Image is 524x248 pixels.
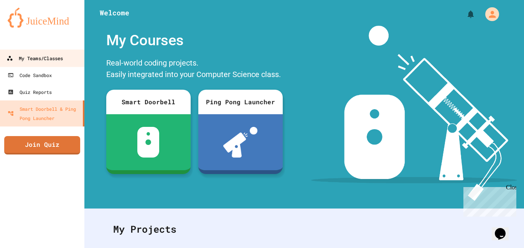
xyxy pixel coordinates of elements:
[102,55,287,84] div: Real-world coding projects. Easily integrated into your Computer Science class.
[452,8,477,21] div: My Notifications
[4,136,80,154] a: Join Quiz
[7,54,63,63] div: My Teams/Classes
[311,26,517,201] img: banner-image-my-projects.png
[106,90,191,114] div: Smart Doorbell
[8,87,52,97] div: Quiz Reports
[477,5,501,23] div: My Account
[8,71,52,80] div: Code Sandbox
[137,127,159,158] img: sdb-white.svg
[492,217,516,240] iframe: chat widget
[8,8,77,28] img: logo-orange.svg
[105,214,503,244] div: My Projects
[223,127,257,158] img: ppl-with-ball.png
[102,26,287,55] div: My Courses
[3,3,53,49] div: Chat with us now!Close
[8,104,80,123] div: Smart Doorbell & Ping Pong Launcher
[198,90,283,114] div: Ping Pong Launcher
[460,184,516,217] iframe: chat widget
